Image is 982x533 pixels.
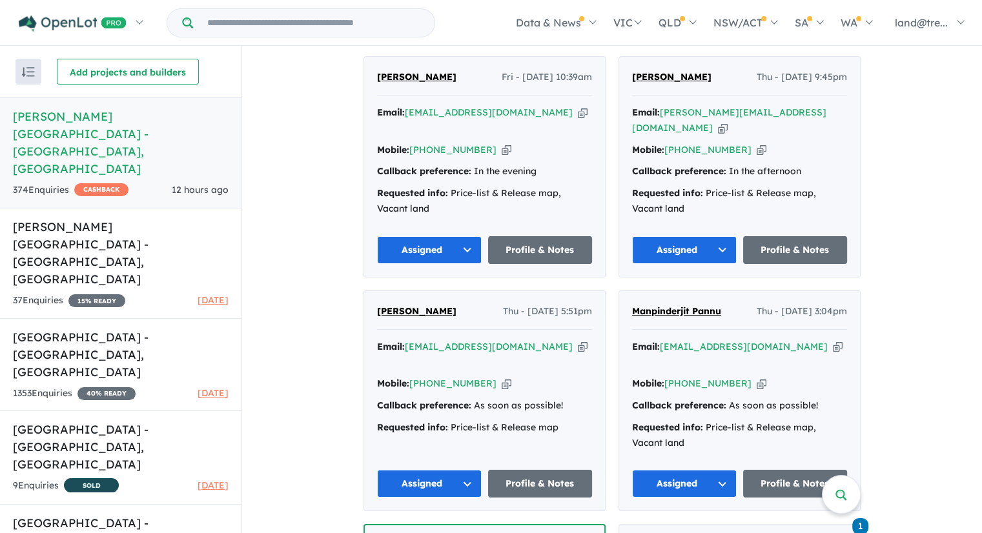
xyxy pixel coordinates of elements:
div: As soon as possible! [632,398,847,414]
button: Copy [757,143,766,157]
div: Price-list & Release map [377,420,592,436]
div: Price-list & Release map, Vacant land [632,186,847,217]
span: Manpinderjit Pannu [632,305,721,317]
a: [PHONE_NUMBER] [664,144,752,156]
button: Copy [718,121,728,135]
a: [PHONE_NUMBER] [409,144,496,156]
a: [PERSON_NAME] [632,70,711,85]
a: [PERSON_NAME] [377,70,456,85]
div: In the afternoon [632,164,847,179]
span: [PERSON_NAME] [632,71,711,83]
span: 40 % READY [77,387,136,400]
span: land@tre... [895,16,948,29]
button: Assigned [632,236,737,264]
div: As soon as possible! [377,398,592,414]
span: Thu - [DATE] 3:04pm [757,304,847,319]
strong: Callback preference: [632,165,726,177]
strong: Requested info: [632,421,703,433]
strong: Email: [632,106,660,118]
span: Thu - [DATE] 9:45pm [757,70,847,85]
button: Copy [578,340,588,354]
button: Assigned [632,470,737,498]
a: [PHONE_NUMBER] [664,377,752,389]
button: Assigned [377,470,482,498]
button: Copy [578,106,588,119]
a: [PERSON_NAME] [377,304,456,319]
span: SOLD [64,478,119,492]
a: Profile & Notes [743,470,848,498]
div: 9 Enquir ies [13,478,119,494]
button: Assigned [377,236,482,264]
h5: [GEOGRAPHIC_DATA] - [GEOGRAPHIC_DATA] , [GEOGRAPHIC_DATA] [13,421,229,473]
a: Profile & Notes [488,236,593,264]
span: Fri - [DATE] 10:39am [502,70,592,85]
span: [PERSON_NAME] [377,71,456,83]
strong: Email: [377,106,405,118]
strong: Callback preference: [377,165,471,177]
img: Openlot PRO Logo White [19,15,127,32]
strong: Mobile: [377,144,409,156]
strong: Requested info: [377,187,448,199]
strong: Callback preference: [377,399,471,411]
img: sort.svg [22,67,35,77]
span: 12 hours ago [172,184,229,196]
span: [DATE] [198,294,229,306]
strong: Requested info: [377,421,448,433]
strong: Mobile: [632,144,664,156]
a: Manpinderjit Pannu [632,304,721,319]
strong: Email: [377,341,405,352]
h5: [GEOGRAPHIC_DATA] - [GEOGRAPHIC_DATA] , [GEOGRAPHIC_DATA] [13,328,229,381]
input: Try estate name, suburb, builder or developer [196,9,432,37]
button: Copy [502,377,511,390]
div: 1353 Enquir ies [13,386,136,401]
button: Copy [757,377,766,390]
a: [PERSON_NAME][EMAIL_ADDRESS][DOMAIN_NAME] [632,106,826,134]
a: [EMAIL_ADDRESS][DOMAIN_NAME] [405,341,573,352]
span: [PERSON_NAME] [377,305,456,317]
span: [DATE] [198,479,229,491]
span: CASHBACK [74,183,128,196]
strong: Email: [632,341,660,352]
strong: Mobile: [632,377,664,389]
div: In the evening [377,164,592,179]
button: Copy [502,143,511,157]
strong: Requested info: [632,187,703,199]
a: [EMAIL_ADDRESS][DOMAIN_NAME] [660,341,828,352]
a: Profile & Notes [488,470,593,498]
span: 15 % READY [68,294,125,307]
div: Price-list & Release map, Vacant land [377,186,592,217]
div: 37 Enquir ies [13,293,125,308]
div: Price-list & Release map, Vacant land [632,420,847,451]
h5: [PERSON_NAME] [GEOGRAPHIC_DATA] - [GEOGRAPHIC_DATA] , [GEOGRAPHIC_DATA] [13,218,229,288]
span: Thu - [DATE] 5:51pm [503,304,592,319]
div: 374 Enquir ies [13,183,128,198]
a: [PHONE_NUMBER] [409,377,496,389]
a: [EMAIL_ADDRESS][DOMAIN_NAME] [405,106,573,118]
strong: Mobile: [377,377,409,389]
button: Add projects and builders [57,59,199,85]
span: [DATE] [198,387,229,399]
strong: Callback preference: [632,399,726,411]
button: Copy [833,340,843,354]
a: Profile & Notes [743,236,848,264]
h5: [PERSON_NAME][GEOGRAPHIC_DATA] - [GEOGRAPHIC_DATA] , [GEOGRAPHIC_DATA] [13,108,229,177]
